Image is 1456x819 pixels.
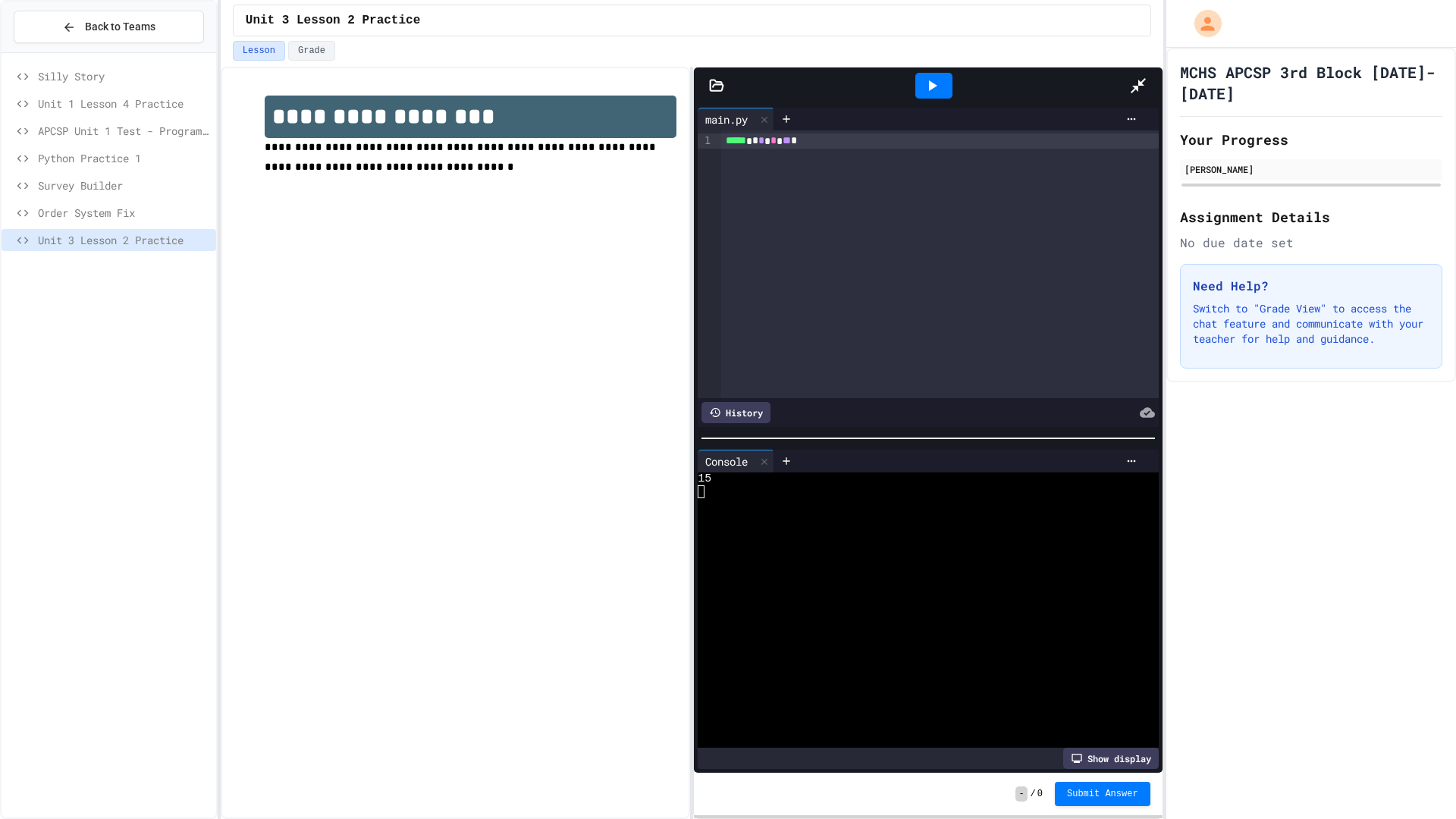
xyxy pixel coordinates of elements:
span: Back to Teams [85,19,155,35]
div: No due date set [1180,234,1442,252]
span: Unit 3 Lesson 2 Practice [246,11,420,30]
div: History [701,402,770,423]
p: Switch to "Grade View" to access the chat feature and communicate with your teacher for help and ... [1193,301,1429,347]
div: 1 [698,133,713,149]
span: APCSP Unit 1 Test - Programming Question [38,123,210,139]
button: Submit Answer [1055,782,1150,806]
h2: Your Progress [1180,129,1442,150]
div: Console [698,453,755,469]
div: [PERSON_NAME] [1185,162,1438,176]
div: main.py [698,111,755,127]
div: My Account [1178,6,1225,41]
span: Silly Story [38,68,210,84]
span: Survey Builder [38,177,210,193]
span: / [1031,788,1036,800]
span: Unit 1 Lesson 4 Practice [38,96,210,111]
div: main.py [698,108,774,130]
button: Lesson [233,41,285,61]
h1: MCHS APCSP 3rd Block [DATE]-[DATE] [1180,61,1442,104]
div: Show display [1063,748,1159,769]
span: 15 [698,472,711,485]
h3: Need Help? [1193,277,1429,295]
button: Grade [288,41,335,61]
span: Python Practice 1 [38,150,210,166]
span: 0 [1037,788,1043,800]
div: Console [698,450,774,472]
h2: Assignment Details [1180,206,1442,227]
span: - [1015,786,1027,802]
span: Unit 3 Lesson 2 Practice [38,232,210,248]
span: Submit Answer [1067,788,1138,800]
button: Back to Teams [14,11,204,43]
span: Order System Fix [38,205,210,221]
